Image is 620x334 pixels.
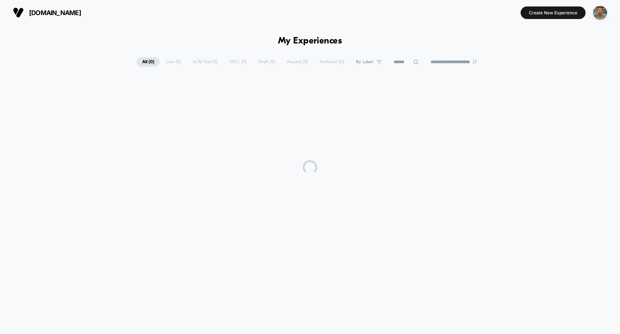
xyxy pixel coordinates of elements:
img: end [473,60,477,64]
button: Create New Experience [521,6,586,19]
span: All ( 0 ) [137,57,160,67]
img: ppic [593,6,607,20]
h1: My Experiences [278,36,342,46]
span: By Label [356,59,373,65]
button: [DOMAIN_NAME] [11,7,83,18]
img: Visually logo [13,7,24,18]
span: [DOMAIN_NAME] [29,9,81,17]
button: ppic [591,5,609,20]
